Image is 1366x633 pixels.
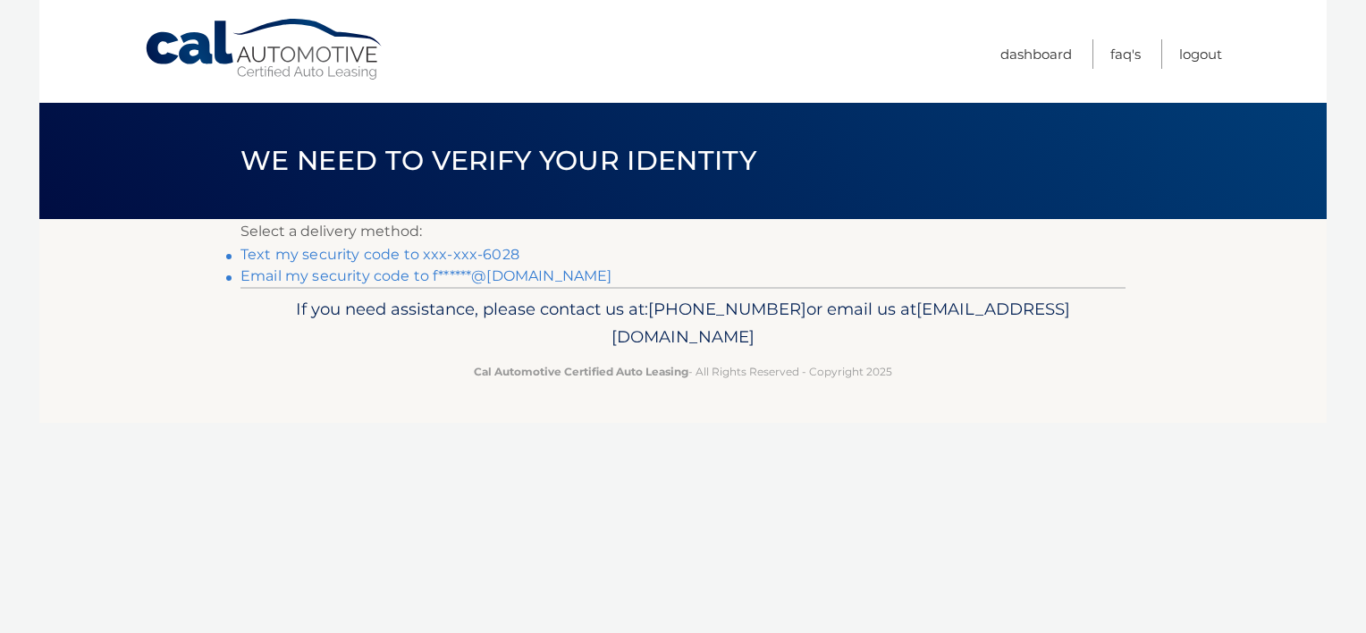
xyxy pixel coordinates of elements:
a: Logout [1179,39,1222,69]
a: Dashboard [1000,39,1072,69]
span: [PHONE_NUMBER] [648,299,806,319]
p: If you need assistance, please contact us at: or email us at [252,295,1114,352]
a: FAQ's [1110,39,1141,69]
a: Email my security code to f******@[DOMAIN_NAME] [240,267,612,284]
a: Text my security code to xxx-xxx-6028 [240,246,519,263]
a: Cal Automotive [144,18,385,81]
strong: Cal Automotive Certified Auto Leasing [474,365,688,378]
span: We need to verify your identity [240,144,756,177]
p: Select a delivery method: [240,219,1126,244]
p: - All Rights Reserved - Copyright 2025 [252,362,1114,381]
